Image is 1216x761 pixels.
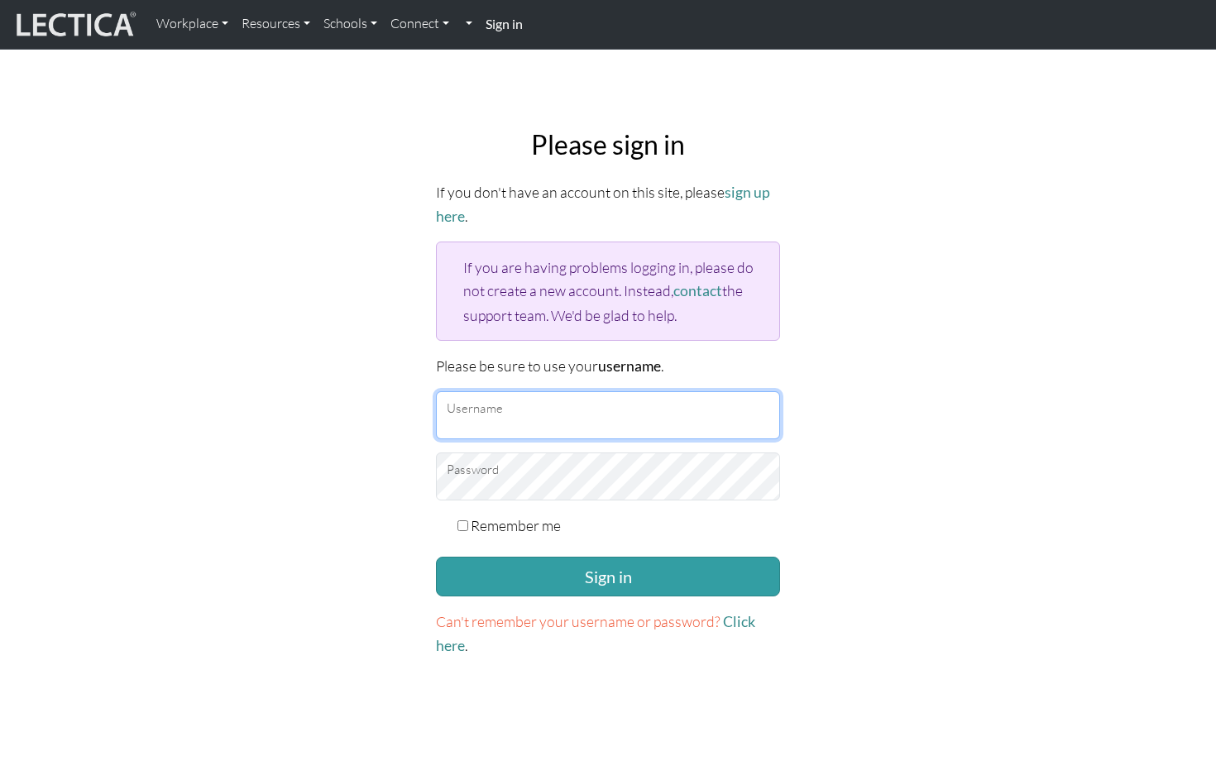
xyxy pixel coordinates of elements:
[235,7,317,41] a: Resources
[436,391,780,439] input: Username
[486,16,523,31] strong: Sign in
[384,7,456,41] a: Connect
[12,9,136,41] img: lecticalive
[598,357,661,375] strong: username
[436,180,780,228] p: If you don't have an account on this site, please .
[673,282,722,299] a: contact
[436,242,780,340] div: If you are having problems logging in, please do not create a new account. Instead, the support t...
[436,612,721,630] span: Can't remember your username or password?
[317,7,384,41] a: Schools
[436,610,780,658] p: .
[436,557,780,596] button: Sign in
[150,7,235,41] a: Workplace
[479,7,529,42] a: Sign in
[471,514,561,537] label: Remember me
[436,129,780,160] h2: Please sign in
[436,354,780,378] p: Please be sure to use your .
